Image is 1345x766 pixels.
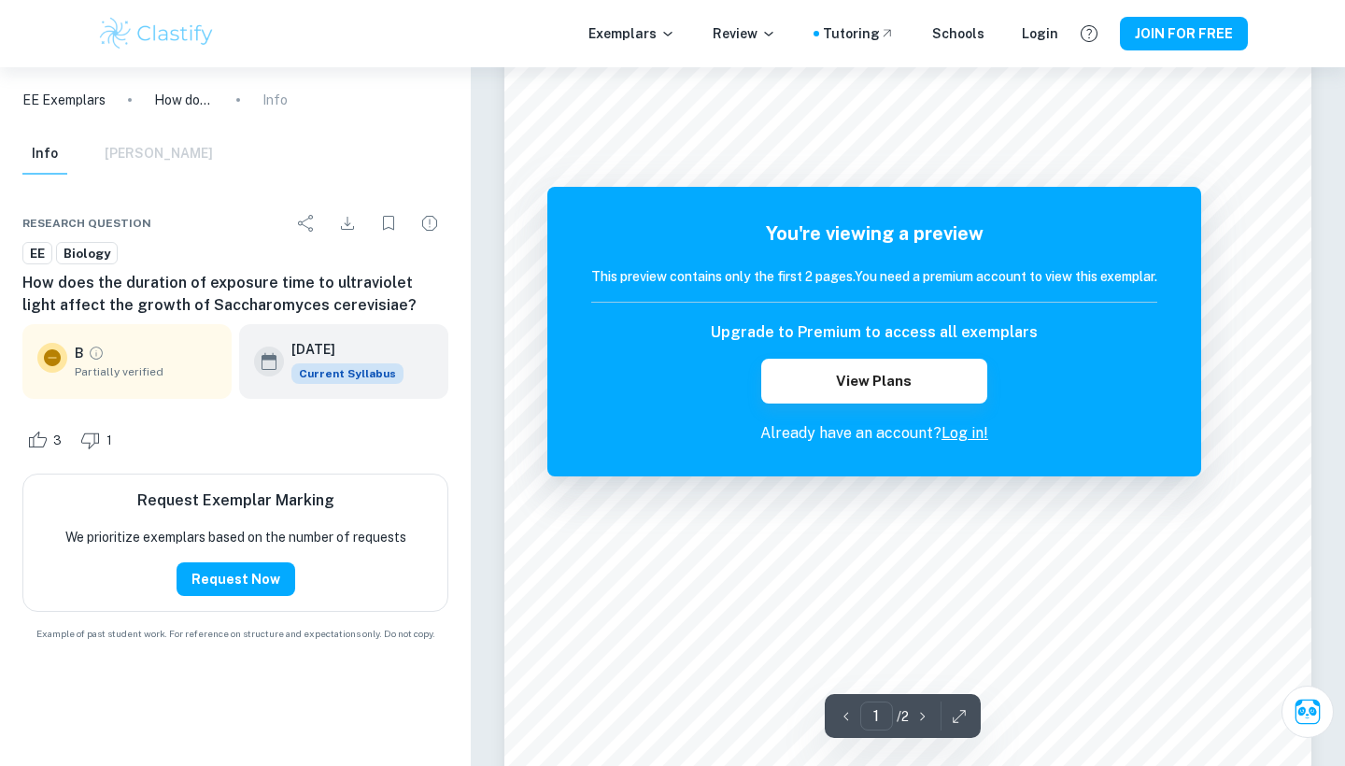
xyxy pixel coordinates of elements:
a: EE [22,242,52,265]
button: JOIN FOR FREE [1120,17,1248,50]
img: Clastify logo [97,15,216,52]
a: Tutoring [823,23,895,44]
h6: This preview contains only the first 2 pages. You need a premium account to view this exemplar. [591,266,1157,287]
span: EE [23,245,51,263]
p: / 2 [897,706,909,727]
p: B [75,343,84,363]
button: Ask Clai [1281,686,1334,738]
a: Biology [56,242,118,265]
p: Review [713,23,776,44]
p: We prioritize exemplars based on the number of requests [65,527,406,547]
div: Share [288,205,325,242]
a: Grade partially verified [88,345,105,362]
p: Already have an account? [591,422,1157,445]
div: Dislike [76,425,122,455]
h5: You're viewing a preview [591,220,1157,248]
span: Current Syllabus [291,363,403,384]
h6: Upgrade to Premium to access all exemplars [711,321,1038,344]
span: 1 [96,432,122,450]
a: Schools [932,23,984,44]
button: Info [22,134,67,175]
a: EE Exemplars [22,90,106,110]
div: Bookmark [370,205,407,242]
h6: [DATE] [291,339,389,360]
span: 3 [43,432,72,450]
h6: How does the duration of exposure time to ultraviolet light affect the growth of Saccharomyces ce... [22,272,448,317]
span: Partially verified [75,363,217,380]
div: Like [22,425,72,455]
div: This exemplar is based on the current syllabus. Feel free to refer to it for inspiration/ideas wh... [291,363,403,384]
span: Research question [22,215,151,232]
a: Log in! [941,424,988,442]
a: Login [1022,23,1058,44]
p: How does the duration of exposure time to ultraviolet light affect the growth of Saccharomyces ce... [154,90,214,110]
button: Help and Feedback [1073,18,1105,50]
p: Info [262,90,288,110]
h6: Request Exemplar Marking [137,489,334,512]
span: Biology [57,245,117,263]
button: Request Now [177,562,295,596]
span: Example of past student work. For reference on structure and expectations only. Do not copy. [22,627,448,641]
button: View Plans [761,359,987,404]
p: Exemplars [588,23,675,44]
div: Download [329,205,366,242]
div: Report issue [411,205,448,242]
